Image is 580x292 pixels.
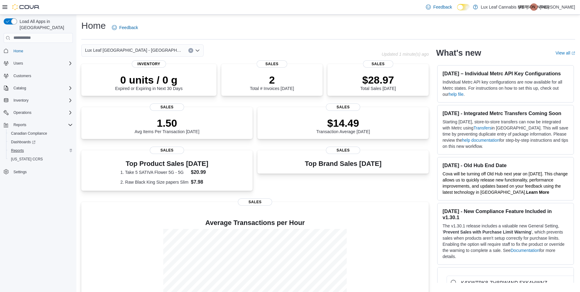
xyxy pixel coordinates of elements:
[119,24,138,31] span: Feedback
[442,70,569,77] h3: [DATE] – Individual Metrc API Key Configurations
[1,59,75,68] button: Users
[519,3,549,11] span: [PERSON_NAME]
[9,130,73,137] span: Canadian Compliance
[13,73,31,78] span: Customers
[150,147,184,154] span: Sales
[457,10,457,11] span: Dark Mode
[250,74,294,91] div: Total # Invoices [DATE]
[11,72,34,80] a: Customers
[12,4,40,10] img: Cova
[6,138,75,146] a: Dashboards
[442,162,569,168] h3: [DATE] - Old Hub End Date
[11,157,43,162] span: [US_STATE] CCRS
[132,60,166,68] span: Inventory
[11,121,29,129] button: Reports
[11,168,29,176] a: Settings
[13,49,23,54] span: Home
[360,74,396,91] div: Total Sales [DATE]
[571,51,575,55] svg: External link
[11,84,73,92] span: Catalog
[443,230,531,234] strong: Prevent Sales with Purchase Limit Warning
[115,74,183,86] p: 0 units / 0 g
[316,117,370,134] div: Transaction Average [DATE]
[457,4,470,10] input: Dark Mode
[11,72,73,80] span: Customers
[13,98,28,103] span: Inventory
[120,169,189,175] dt: 1. Take 5 SATIVA Flower 5G - 5G
[360,74,396,86] p: $28.97
[238,198,272,206] span: Sales
[120,160,214,167] h3: Top Product Sales [DATE]
[442,110,569,116] h3: [DATE] - Integrated Metrc Transfers Coming Soon
[442,208,569,220] h3: [DATE] - New Compliance Feature Included in v1.30.1
[250,74,294,86] p: 2
[115,74,183,91] div: Expired or Expiring in Next 30 Days
[442,223,569,260] p: The v1.30.1 release includes a valuable new General Setting, ' ', which prevents sales when produ...
[530,3,538,11] div: James Au
[382,52,429,57] p: Updated 1 minute(s) ago
[9,138,38,146] a: Dashboards
[191,169,213,176] dd: $20.99
[511,248,539,253] a: Documentation
[326,103,360,111] span: Sales
[11,60,73,67] span: Users
[135,117,199,129] p: 1.50
[474,125,492,130] a: Transfers
[120,179,189,185] dt: 2. Raw Black King Size papers Slim
[9,130,50,137] a: Canadian Compliance
[1,108,75,117] button: Operations
[11,131,47,136] span: Canadian Compliance
[191,178,213,186] dd: $7.98
[9,155,73,163] span: Washington CCRS
[1,167,75,176] button: Settings
[316,117,370,129] p: $14.49
[195,48,200,53] button: Open list of options
[13,170,27,174] span: Settings
[9,138,73,146] span: Dashboards
[363,60,393,68] span: Sales
[13,61,23,66] span: Users
[11,60,25,67] button: Users
[11,109,73,116] span: Operations
[9,147,73,154] span: Reports
[6,146,75,155] button: Reports
[1,121,75,129] button: Reports
[1,71,75,80] button: Customers
[11,121,73,129] span: Reports
[150,103,184,111] span: Sales
[81,20,106,32] h1: Home
[326,147,360,154] span: Sales
[11,109,34,116] button: Operations
[436,48,481,58] h2: What's new
[85,47,182,54] span: Lux Leaf [GEOGRAPHIC_DATA] - [GEOGRAPHIC_DATA]
[526,190,549,195] a: Learn More
[17,18,73,31] span: Load All Apps in [GEOGRAPHIC_DATA]
[433,4,452,10] span: Feedback
[13,110,31,115] span: Operations
[442,79,569,97] p: Individual Metrc API key configurations are now available for all Metrc states. For instructions ...
[257,60,287,68] span: Sales
[13,86,26,91] span: Catalog
[6,155,75,163] button: [US_STATE] CCRS
[462,138,499,143] a: help documentation
[449,92,464,97] a: help file
[481,3,524,11] p: Lux Leaf Cannabis MB
[4,44,73,192] nav: Complex example
[1,47,75,55] button: Home
[11,97,73,104] span: Inventory
[9,147,26,154] a: Reports
[11,47,73,55] span: Home
[11,148,24,153] span: Reports
[1,96,75,105] button: Inventory
[13,122,26,127] span: Reports
[1,84,75,92] button: Catalog
[556,51,575,55] a: View allExternal link
[188,48,193,53] button: Clear input
[11,97,31,104] button: Inventory
[11,168,73,175] span: Settings
[6,129,75,138] button: Canadian Compliance
[423,1,454,13] a: Feedback
[305,160,382,167] h3: Top Brand Sales [DATE]
[540,3,575,11] p: [PERSON_NAME]
[11,140,35,144] span: Dashboards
